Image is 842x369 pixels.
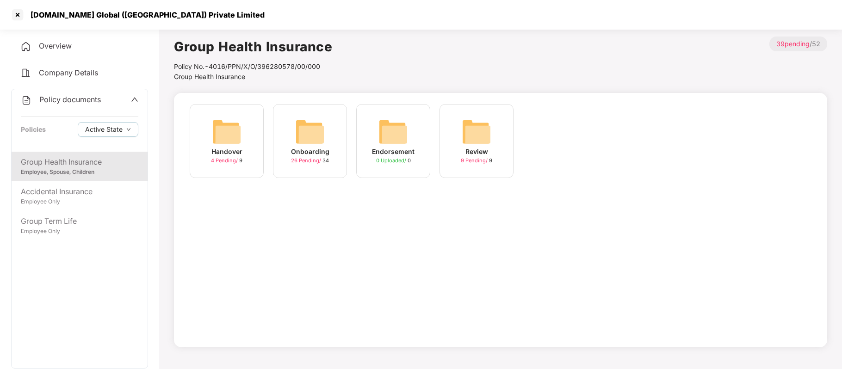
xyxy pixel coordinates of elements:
span: 9 Pending / [461,157,489,164]
div: Onboarding [291,147,329,157]
img: svg+xml;base64,PHN2ZyB4bWxucz0iaHR0cDovL3d3dy53My5vcmcvMjAwMC9zdmciIHdpZHRoPSI2NCIgaGVpZ2h0PSI2NC... [212,117,241,147]
span: Policy documents [39,95,101,104]
img: svg+xml;base64,PHN2ZyB4bWxucz0iaHR0cDovL3d3dy53My5vcmcvMjAwMC9zdmciIHdpZHRoPSIyNCIgaGVpZ2h0PSIyNC... [20,41,31,52]
div: Employee, Spouse, Children [21,168,138,177]
div: Endorsement [372,147,415,157]
div: [DOMAIN_NAME] Global ([GEOGRAPHIC_DATA]) Private Limited [25,10,265,19]
div: Group Term Life [21,215,138,227]
img: svg+xml;base64,PHN2ZyB4bWxucz0iaHR0cDovL3d3dy53My5vcmcvMjAwMC9zdmciIHdpZHRoPSIyNCIgaGVpZ2h0PSIyNC... [20,68,31,79]
div: 0 [376,157,411,165]
div: Policy No.- 4016/PPN/X/O/396280578/00/000 [174,61,332,72]
div: 34 [291,157,329,165]
span: 26 Pending / [291,157,322,164]
img: svg+xml;base64,PHN2ZyB4bWxucz0iaHR0cDovL3d3dy53My5vcmcvMjAwMC9zdmciIHdpZHRoPSI2NCIgaGVpZ2h0PSI2NC... [462,117,491,147]
span: Company Details [39,68,98,77]
img: svg+xml;base64,PHN2ZyB4bWxucz0iaHR0cDovL3d3dy53My5vcmcvMjAwMC9zdmciIHdpZHRoPSIyNCIgaGVpZ2h0PSIyNC... [21,95,32,106]
span: Group Health Insurance [174,73,245,80]
span: up [131,96,138,103]
button: Active Statedown [78,122,138,137]
span: down [126,127,131,132]
div: Accidental Insurance [21,186,138,197]
img: svg+xml;base64,PHN2ZyB4bWxucz0iaHR0cDovL3d3dy53My5vcmcvMjAwMC9zdmciIHdpZHRoPSI2NCIgaGVpZ2h0PSI2NC... [378,117,408,147]
div: 9 [461,157,492,165]
h1: Group Health Insurance [174,37,332,57]
span: Overview [39,41,72,50]
div: Handover [211,147,242,157]
div: Review [465,147,488,157]
div: Policies [21,124,46,135]
div: 9 [211,157,242,165]
div: Employee Only [21,227,138,236]
img: svg+xml;base64,PHN2ZyB4bWxucz0iaHR0cDovL3d3dy53My5vcmcvMjAwMC9zdmciIHdpZHRoPSI2NCIgaGVpZ2h0PSI2NC... [295,117,325,147]
div: Group Health Insurance [21,156,138,168]
span: Active State [85,124,123,135]
span: 4 Pending / [211,157,239,164]
p: / 52 [769,37,827,51]
span: 0 Uploaded / [376,157,408,164]
span: 39 pending [776,40,810,48]
div: Employee Only [21,197,138,206]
